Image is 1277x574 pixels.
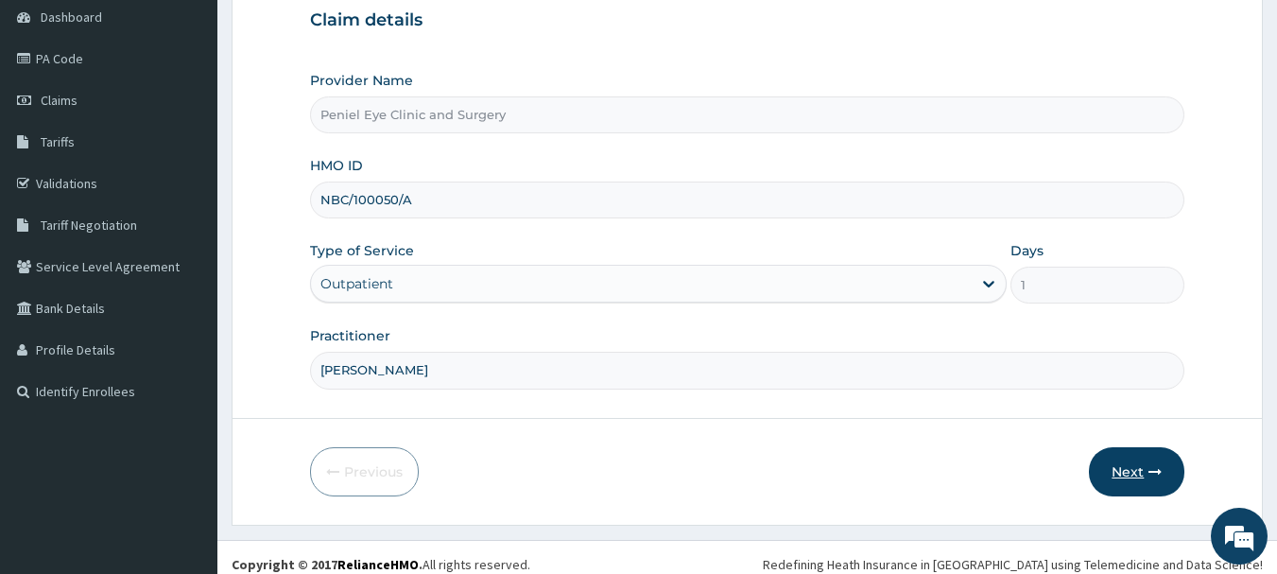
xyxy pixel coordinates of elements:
input: Enter Name [310,352,1185,389]
label: Provider Name [310,71,413,90]
div: Outpatient [320,274,393,293]
h3: Claim details [310,10,1185,31]
div: Redefining Heath Insurance in [GEOGRAPHIC_DATA] using Telemedicine and Data Science! [763,555,1263,574]
strong: Copyright © 2017 . [232,556,423,573]
img: d_794563401_company_1708531726252_794563401 [35,95,77,142]
span: We're online! [110,168,261,359]
div: Chat with us now [98,106,318,130]
span: Tariffs [41,133,75,150]
label: Type of Service [310,241,414,260]
label: HMO ID [310,156,363,175]
label: Practitioner [310,326,390,345]
textarea: Type your message and hit 'Enter' [9,377,360,444]
span: Tariff Negotiation [41,217,137,234]
a: RelianceHMO [337,556,419,573]
input: Enter HMO ID [310,182,1185,218]
label: Days [1010,241,1044,260]
button: Previous [310,447,419,496]
span: Claims [41,92,78,109]
div: Minimize live chat window [310,9,355,55]
span: Dashboard [41,9,102,26]
button: Next [1089,447,1184,496]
